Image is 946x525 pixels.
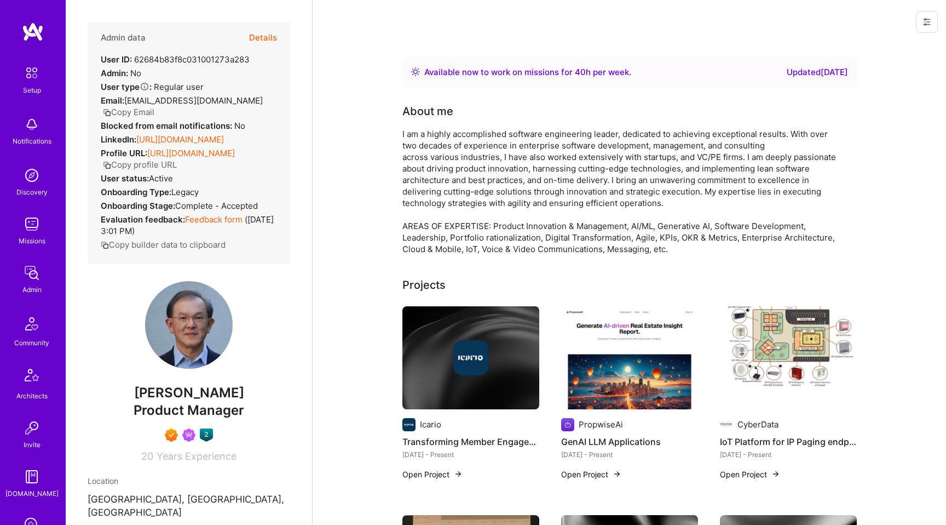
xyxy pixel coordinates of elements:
img: Company logo [561,418,574,431]
strong: Admin: [101,68,128,78]
img: Company logo [402,418,416,431]
h4: IoT Platform for IP Paging endpoints - Requirements & Architecture [720,435,857,449]
div: Admin [22,284,42,295]
div: [DATE] - Present [561,449,698,460]
div: Invite [24,439,41,450]
div: [DATE] - Present [720,449,857,460]
div: CyberData [737,419,778,430]
a: Feedback form [185,214,243,225]
strong: Onboarding Type: [101,187,171,197]
img: GenAI LLM Applications [561,306,698,409]
img: User Avatar [145,281,233,369]
span: Complete - Accepted [175,201,258,211]
h4: Admin data [101,33,146,43]
div: Regular user [101,81,204,93]
strong: Email: [101,95,124,106]
img: discovery [21,164,43,186]
div: I am a highly accomplished software engineering leader, dedicated to achieving exceptional result... [402,128,840,255]
div: Missions [19,235,45,247]
div: [DATE] - Present [402,449,539,460]
a: [URL][DOMAIN_NAME] [136,134,224,145]
div: Setup [23,84,41,96]
img: cover [402,306,539,409]
img: Architects [19,364,45,390]
img: Community [19,311,45,337]
button: Details [249,22,277,54]
img: admin teamwork [21,262,43,284]
img: teamwork [21,213,43,235]
span: 20 [141,450,153,462]
strong: Profile URL: [101,148,147,158]
img: arrow-right [771,470,780,478]
div: No [101,67,141,79]
span: Product Manager [134,402,244,418]
img: Been on Mission [182,429,195,442]
div: Notifications [13,135,51,147]
img: IoT Platform for IP Paging endpoints - Requirements & Architecture [720,306,857,409]
div: Available now to work on missions for h per week . [424,66,631,79]
i: Help [140,82,149,92]
img: arrow-right [613,470,621,478]
div: [DOMAIN_NAME] [5,488,59,499]
div: About me [402,103,453,119]
h4: GenAI LLM Applications [561,435,698,449]
img: setup [20,61,43,84]
p: [GEOGRAPHIC_DATA], [GEOGRAPHIC_DATA], [GEOGRAPHIC_DATA] [88,493,290,520]
img: Availability [411,67,420,76]
img: arrow-right [454,470,463,478]
span: Active [149,173,173,184]
button: Copy builder data to clipboard [101,239,226,250]
img: guide book [21,466,43,488]
button: Open Project [720,469,780,480]
span: [EMAIL_ADDRESS][DOMAIN_NAME] [124,95,263,106]
img: Company logo [453,340,488,375]
strong: Blocked from email notifications: [101,121,234,131]
strong: Evaluation feedback: [101,214,185,225]
button: Copy Email [103,106,154,118]
div: PropwiseAi [579,419,623,430]
strong: LinkedIn: [101,134,136,145]
img: logo [22,22,44,42]
div: Icario [420,419,441,430]
div: Community [14,337,49,349]
div: Projects [402,277,446,293]
i: icon Copy [103,161,111,169]
i: icon Copy [103,109,111,117]
div: 62684b83f8c031001273a283 [101,54,250,65]
a: [URL][DOMAIN_NAME] [147,148,235,158]
div: Location [88,475,290,487]
button: Open Project [561,469,621,480]
span: legacy [171,187,199,197]
img: bell [21,113,43,135]
button: Copy profile URL [103,159,177,170]
img: Invite [21,417,43,439]
strong: User ID: [101,54,132,65]
h4: Transforming Member Engagement with LLM-Based Insights & Outreach Strategy – Icario Health [402,435,539,449]
i: icon Copy [101,241,109,249]
img: Company logo [720,418,733,431]
strong: User status: [101,173,149,184]
strong: Onboarding Stage: [101,201,175,211]
span: [PERSON_NAME] [88,385,290,401]
div: Updated [DATE] [787,66,848,79]
img: Exceptional A.Teamer [165,429,178,442]
span: Years Experience [157,450,236,462]
div: Architects [16,390,48,402]
button: Open Project [402,469,463,480]
div: Discovery [16,186,48,198]
span: 40 [575,67,586,77]
div: No [101,120,245,132]
strong: User type : [101,82,152,92]
div: ( [DATE] 3:01 PM ) [101,214,277,237]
